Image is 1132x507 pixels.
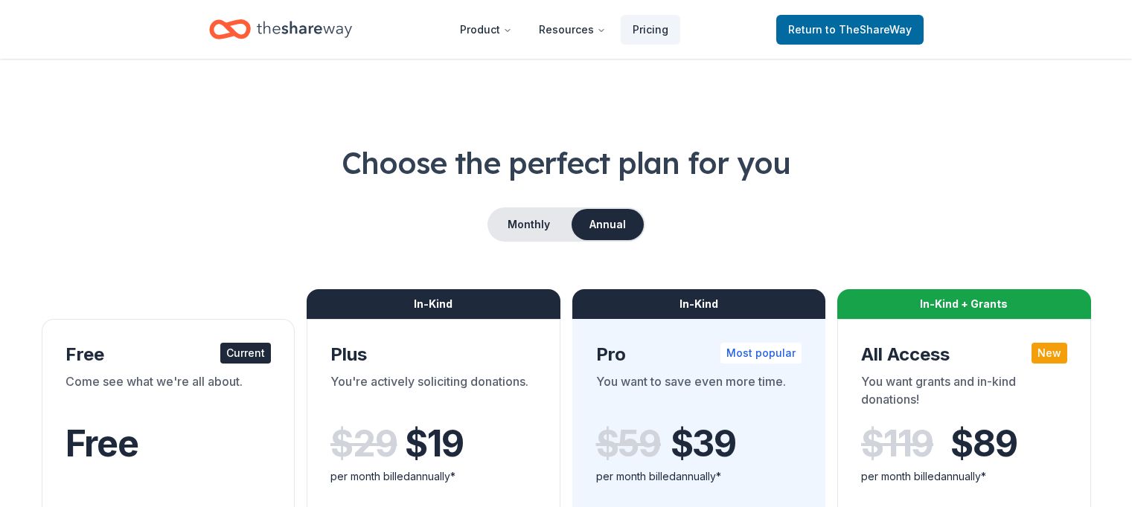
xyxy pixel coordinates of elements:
div: per month billed annually* [596,468,802,485]
span: $ 39 [671,423,736,465]
span: $ 19 [405,423,463,465]
span: Return [788,21,912,39]
div: Plus [330,343,537,366]
nav: Main [448,12,680,47]
button: Monthly [489,209,569,240]
button: Annual [572,209,644,240]
div: All Access [861,343,1067,366]
div: Most popular [720,343,802,364]
h1: Choose the perfect plan for you [36,142,1096,184]
a: Pricing [621,15,680,45]
div: You want grants and in-kind donations! [861,372,1067,414]
div: You're actively soliciting donations. [330,372,537,414]
div: Come see what we're all about. [65,372,272,414]
span: $ 89 [950,423,1017,465]
div: Current [220,343,271,364]
a: Returnto TheShareWay [776,15,924,45]
div: per month billed annually* [861,468,1067,485]
div: per month billed annually* [330,468,537,485]
div: In-Kind [572,289,826,319]
div: In-Kind + Grants [837,289,1091,319]
span: to TheShareWay [825,23,912,36]
button: Product [448,15,524,45]
a: Home [209,12,352,47]
div: Pro [596,343,802,366]
span: Free [65,422,138,465]
div: Free [65,343,272,366]
div: In-Kind [307,289,560,319]
div: You want to save even more time. [596,372,802,414]
div: New [1032,343,1067,364]
button: Resources [527,15,618,45]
